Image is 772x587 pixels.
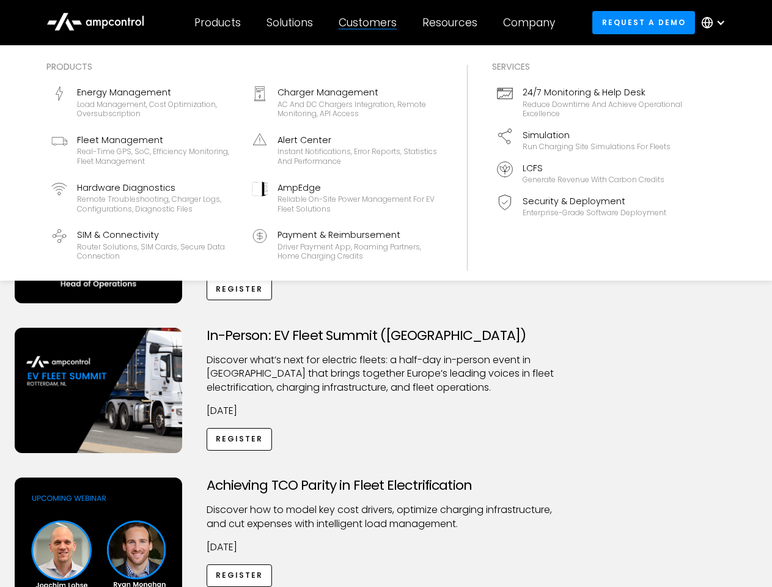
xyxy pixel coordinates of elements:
div: SIM & Connectivity [77,228,237,242]
div: Solutions [267,16,313,29]
div: AC and DC chargers integration, remote monitoring, API access [278,100,438,119]
div: Alert Center [278,133,438,147]
div: AmpEdge [278,181,438,194]
div: Energy Management [77,86,237,99]
a: Request a demo [592,11,695,34]
div: Reliable On-site Power Management for EV Fleet Solutions [278,194,438,213]
a: Register [207,278,273,300]
div: Payment & Reimbursement [278,228,438,242]
div: LCFS [523,161,664,175]
div: Customers [339,16,397,29]
div: Enterprise-grade software deployment [523,208,666,218]
a: Hardware DiagnosticsRemote troubleshooting, charger logs, configurations, diagnostic files [46,176,242,219]
h3: Achieving TCO Parity in Fleet Electrification [207,478,566,493]
div: Resources [422,16,477,29]
div: Products [194,16,241,29]
div: 24/7 Monitoring & Help Desk [523,86,683,99]
div: Driver Payment App, Roaming Partners, Home Charging Credits [278,242,438,261]
div: Instant notifications, error reports, statistics and performance [278,147,438,166]
div: Products [46,60,443,73]
h3: In-Person: EV Fleet Summit ([GEOGRAPHIC_DATA]) [207,328,566,344]
a: 24/7 Monitoring & Help DeskReduce downtime and achieve operational excellence [492,81,688,124]
div: Remote troubleshooting, charger logs, configurations, diagnostic files [77,194,237,213]
div: Fleet Management [77,133,237,147]
p: [DATE] [207,541,566,554]
a: SimulationRun charging site simulations for fleets [492,124,688,157]
p: ​Discover what’s next for electric fleets: a half-day in-person event in [GEOGRAPHIC_DATA] that b... [207,353,566,394]
a: Charger ManagementAC and DC chargers integration, remote monitoring, API access [247,81,443,124]
div: Simulation [523,128,671,142]
div: Router Solutions, SIM Cards, Secure Data Connection [77,242,237,261]
div: Company [503,16,555,29]
a: Register [207,428,273,451]
div: Services [492,60,688,73]
div: Run charging site simulations for fleets [523,142,671,152]
a: AmpEdgeReliable On-site Power Management for EV Fleet Solutions [247,176,443,219]
a: Fleet ManagementReal-time GPS, SoC, efficiency monitoring, fleet management [46,128,242,171]
p: Discover how to model key cost drivers, optimize charging infrastructure, and cut expenses with i... [207,503,566,531]
div: Generate revenue with carbon credits [523,175,664,185]
div: Real-time GPS, SoC, efficiency monitoring, fleet management [77,147,237,166]
a: Alert CenterInstant notifications, error reports, statistics and performance [247,128,443,171]
div: Hardware Diagnostics [77,181,237,194]
div: Reduce downtime and achieve operational excellence [523,100,683,119]
a: Register [207,564,273,587]
a: LCFSGenerate revenue with carbon credits [492,157,688,190]
div: Load management, cost optimization, oversubscription [77,100,237,119]
div: Charger Management [278,86,438,99]
a: SIM & ConnectivityRouter Solutions, SIM Cards, Secure Data Connection [46,223,242,266]
p: [DATE] [207,404,566,418]
a: Security & DeploymentEnterprise-grade software deployment [492,190,688,223]
a: Energy ManagementLoad management, cost optimization, oversubscription [46,81,242,124]
a: Payment & ReimbursementDriver Payment App, Roaming Partners, Home Charging Credits [247,223,443,266]
div: Security & Deployment [523,194,666,208]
